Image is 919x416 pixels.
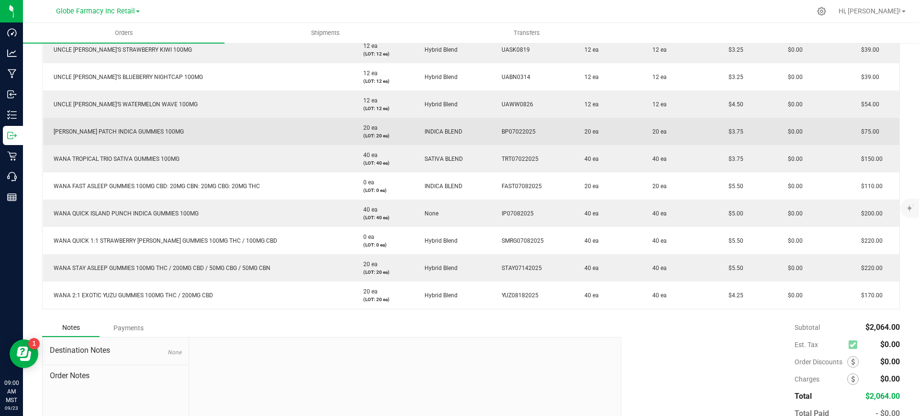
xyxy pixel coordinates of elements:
span: 40 ea [580,265,599,271]
span: $3.25 [724,46,743,53]
span: 40 ea [580,156,599,162]
span: 40 ea [580,292,599,299]
span: $5.50 [724,265,743,271]
span: 40 ea [580,237,599,244]
span: 12 ea [580,74,599,80]
inline-svg: Reports [7,192,17,202]
span: $150.00 [856,156,883,162]
span: Transfers [501,29,553,37]
a: Transfers [426,23,628,43]
inline-svg: Analytics [7,48,17,58]
span: UASK0819 [497,46,530,53]
span: $39.00 [856,46,879,53]
inline-svg: Manufacturing [7,69,17,79]
span: WANA TROPICAL TRIO SATIVA GUMMIES 100MG [49,156,179,162]
span: $0.00 [783,128,803,135]
span: $4.25 [724,292,743,299]
span: 20 ea [359,288,378,295]
span: $0.00 [783,265,803,271]
span: $0.00 [783,183,803,190]
span: YUZ08182025 [497,292,538,299]
p: (LOT: 12 ea) [359,105,408,112]
span: $0.00 [783,292,803,299]
span: $0.00 [783,210,803,217]
p: 09/23 [4,405,19,412]
span: $0.00 [783,156,803,162]
span: WANA QUICK ISLAND PUNCH INDICA GUMMIES 100MG [49,210,199,217]
inline-svg: Inbound [7,90,17,99]
inline-svg: Outbound [7,131,17,140]
span: Hybrid Blend [420,237,458,244]
p: (LOT: 20 ea) [359,132,408,139]
span: $39.00 [856,74,879,80]
span: 12 ea [359,43,378,49]
span: WANA STAY ASLEEP GUMMIES 100MG THC / 200MG CBD / 50MG CBG / 50MG CBN [49,265,270,271]
span: FAST07082025 [497,183,542,190]
a: Orders [23,23,224,43]
span: $0.00 [783,46,803,53]
span: 40 ea [648,237,667,244]
span: $5.50 [724,183,743,190]
span: $0.00 [880,357,900,366]
span: $2,064.00 [865,323,900,332]
a: Shipments [224,23,426,43]
span: [PERSON_NAME] PATCH INDICA GUMMIES 100MG [49,128,184,135]
span: 40 ea [648,156,667,162]
span: 20 ea [648,128,667,135]
span: $0.00 [783,101,803,108]
span: 0 ea [359,179,374,186]
span: Order Discounts [795,358,847,366]
span: IP07082025 [497,210,534,217]
span: Subtotal [795,324,820,331]
span: 12 ea [580,101,599,108]
p: (LOT: 40 ea) [359,214,408,221]
span: $110.00 [856,183,883,190]
div: Payments [100,319,157,337]
span: 12 ea [580,46,599,53]
inline-svg: Retail [7,151,17,161]
span: UNCLE [PERSON_NAME]'S WATERMELON WAVE 100MG [49,101,198,108]
span: Hybrid Blend [420,265,458,271]
span: $3.25 [724,74,743,80]
span: UNCLE [PERSON_NAME]'S BLUEBERRY NIGHTCAP 100MG [49,74,203,80]
span: $5.50 [724,237,743,244]
span: $220.00 [856,237,883,244]
div: Manage settings [816,7,828,16]
span: $2,064.00 [865,392,900,401]
span: None [168,349,181,356]
span: 40 ea [580,210,599,217]
span: $200.00 [856,210,883,217]
span: $170.00 [856,292,883,299]
p: (LOT: 0 ea) [359,241,408,248]
span: UAWW0826 [497,101,533,108]
span: WANA FAST ASLEEP GUMMIES 100MG CBD: 20MG CBN: 20MG CBG: 20MG THC [49,183,260,190]
span: Order Notes [50,370,181,382]
span: $0.00 [880,374,900,383]
span: STAY07142025 [497,265,542,271]
span: 40 ea [648,210,667,217]
span: Calculate excise tax [849,338,862,351]
span: $0.00 [783,237,803,244]
span: 40 ea [359,206,378,213]
span: 20 ea [359,124,378,131]
span: $220.00 [856,265,883,271]
span: SATIVA BLEND [420,156,463,162]
span: Globe Farmacy Inc Retail [56,7,135,15]
iframe: Resource center [10,339,38,368]
p: 09:00 AM MST [4,379,19,405]
span: 12 ea [648,74,667,80]
span: BP07022025 [497,128,536,135]
span: $3.75 [724,128,743,135]
p: (LOT: 12 ea) [359,50,408,57]
span: WANA QUICK 1:1 STRAWBERRY [PERSON_NAME] GUMMIES 100MG THC / 100MG CBD [49,237,277,244]
span: 40 ea [648,292,667,299]
span: 12 ea [359,70,378,77]
p: (LOT: 20 ea) [359,296,408,303]
span: 12 ea [648,101,667,108]
span: UNCLE [PERSON_NAME]'S STRAWBERRY KIWI 100MG [49,46,192,53]
span: 20 ea [580,183,599,190]
span: None [420,210,438,217]
span: $54.00 [856,101,879,108]
span: INDICA BLEND [420,183,462,190]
